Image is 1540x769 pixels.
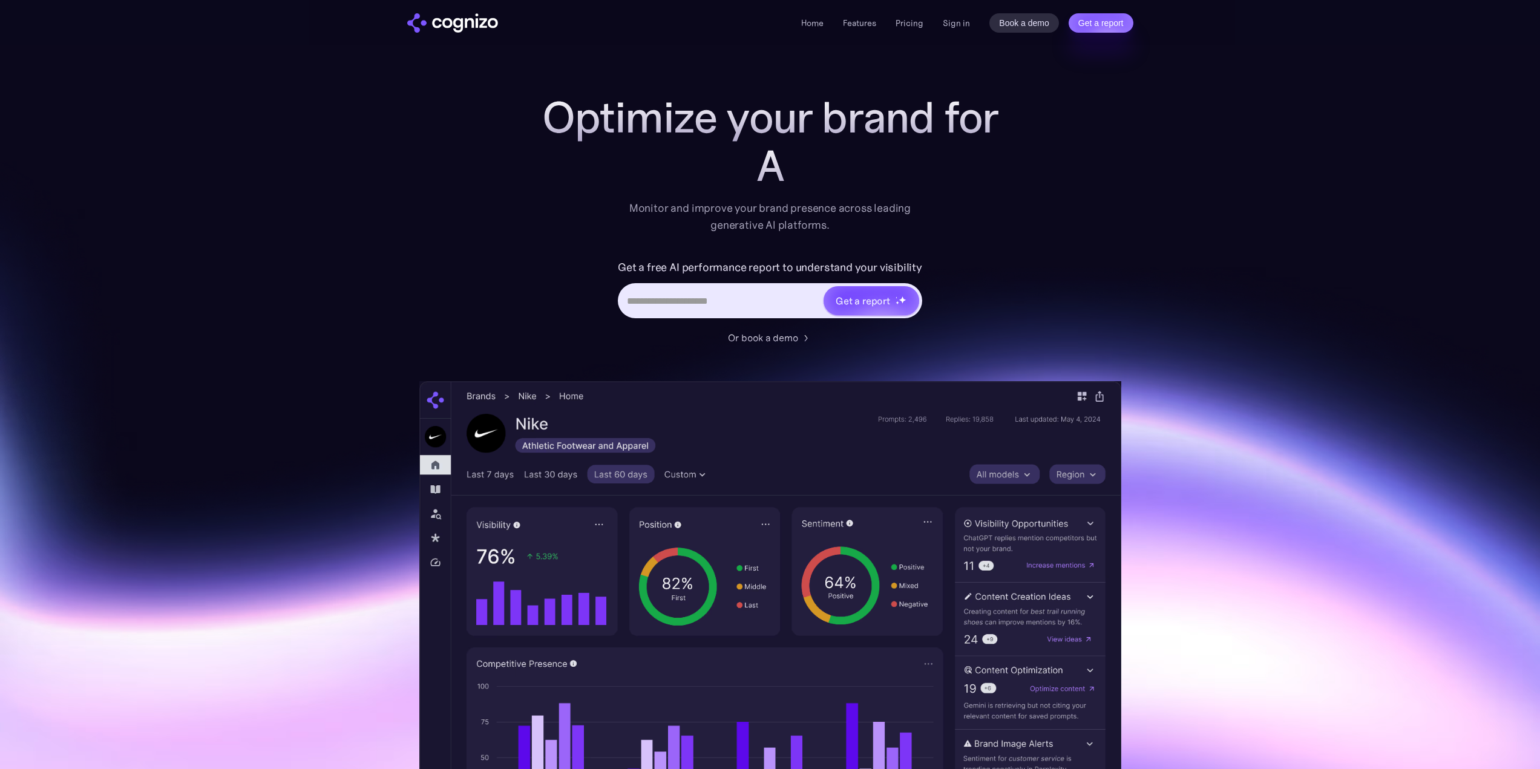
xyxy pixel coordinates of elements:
div: Monitor and improve your brand presence across leading generative AI platforms. [621,200,919,234]
div: Get a report [836,293,890,308]
a: Get a reportstarstarstar [822,285,920,316]
a: Or book a demo [728,330,813,345]
h1: Optimize your brand for [528,93,1012,142]
form: Hero URL Input Form [618,258,922,324]
div: Or book a demo [728,330,798,345]
img: star [896,296,897,298]
a: Pricing [896,18,923,28]
div: A [528,142,1012,190]
a: Get a report [1069,13,1133,33]
a: home [407,13,498,33]
label: Get a free AI performance report to understand your visibility [618,258,922,277]
a: Sign in [943,16,970,30]
img: star [896,301,900,305]
a: Features [843,18,876,28]
img: cognizo logo [407,13,498,33]
img: star [899,296,906,304]
a: Home [801,18,824,28]
a: Book a demo [989,13,1059,33]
